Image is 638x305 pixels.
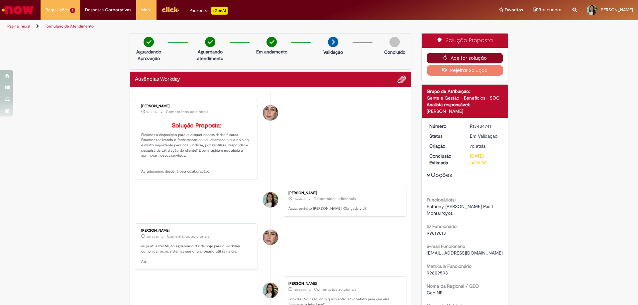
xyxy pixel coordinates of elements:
img: click_logo_yellow_360x200.png [161,5,179,15]
div: Michelle Leticia Da Silva [263,192,278,207]
b: Nome da Regional / GEO [427,283,479,289]
b: e-mail Funcionário [427,243,465,249]
b: Matrícula Funcionário [427,263,472,269]
span: 7d atrás [470,143,485,149]
b: Solução Proposta: [172,122,221,129]
dt: Status [424,133,465,139]
span: Geo NE [427,290,443,296]
dt: Conclusão Estimada [424,153,465,166]
div: [PERSON_NAME] [427,108,503,114]
span: Rascunhos [539,7,563,13]
span: Despesas Corporativas [85,7,131,13]
span: More [141,7,152,13]
div: Ariane Ruiz Amorim [263,105,278,120]
span: 1 [70,8,75,13]
a: Formulário de Atendimento [45,24,94,29]
p: Aguardando atendimento [194,48,226,62]
div: R13434741 [470,123,501,129]
div: [PERSON_NAME] [288,191,399,195]
small: Comentários adicionais [313,196,356,202]
div: Analista responsável: [427,101,503,108]
time: 28/08/2025 07:57:29 [146,235,159,239]
button: Aceitar solução [427,53,503,63]
b: ID Funcionário [427,223,457,229]
b: Funcionário(s) [427,197,456,203]
div: [PERSON_NAME] [288,282,399,286]
time: 28/08/2025 07:56:20 [293,288,306,292]
span: 13m atrás [293,288,306,292]
span: 99809593 [427,270,448,276]
a: Rascunhos [533,7,563,13]
button: Rejeitar Solução [427,65,503,76]
p: Aguardando Aprovação [133,48,165,62]
span: Favoritos [505,7,523,13]
p: Ficamos à disposição para quaisquer necessidades futuras. Estamos realizando o fechamento do seu ... [141,122,252,174]
a: Página inicial [7,24,30,29]
div: Grupo de Atribuição: [427,88,503,95]
span: Enthony [PERSON_NAME] Pastl Montarroyos [427,203,494,216]
small: Comentários adicionais [314,287,357,292]
span: 12m atrás [146,235,159,239]
div: [PERSON_NAME] [141,104,252,108]
img: arrow-next.png [328,37,338,47]
img: check-circle-green.png [205,37,215,47]
p: eu ja atualizei Mi, só aguardar o dia de hoje para o workday comunicar os os sistemas que o funci... [141,244,252,265]
div: Em Validação [470,133,501,139]
div: Solução Proposta [422,34,508,48]
img: ServiceNow [1,3,35,17]
dt: Número [424,123,465,129]
time: 21/08/2025 08:57:33 [470,143,485,149]
p: +GenAi [211,7,228,15]
span: 3m atrás [146,110,158,114]
span: 11m atrás [293,197,305,201]
div: Gente e Gestão - Benefícios - SOC [427,95,503,101]
small: Comentários adicionais [166,109,208,115]
p: Validação [323,49,343,55]
div: undefined Online [263,230,278,245]
span: [EMAIL_ADDRESS][DOMAIN_NAME] [427,250,503,256]
p: Concluído [384,49,405,55]
span: Requisições [46,7,69,13]
div: 21/08/2025 08:57:33 [470,143,501,149]
img: check-circle-green.png [266,37,277,47]
span: 99819813 [427,230,446,236]
p: Aaaa, perfeito [PERSON_NAME]! Obrigada viu? [288,206,399,211]
h2: Ausências Workday Histórico de tíquete [135,76,180,82]
ul: Trilhas de página [5,20,420,33]
div: [PERSON_NAME] [141,229,252,233]
div: [DATE] 14:36:08 [470,153,501,166]
div: Michelle Leticia Da Silva [263,283,278,298]
span: [PERSON_NAME] [599,7,633,13]
button: Adicionar anexos [397,75,406,84]
small: Comentários adicionais [167,234,209,239]
img: img-circle-grey.png [389,37,400,47]
div: Padroniza [189,7,228,15]
p: Em andamento [256,48,287,55]
img: check-circle-green.png [144,37,154,47]
dt: Criação [424,143,465,149]
time: 28/08/2025 08:06:36 [146,110,158,114]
